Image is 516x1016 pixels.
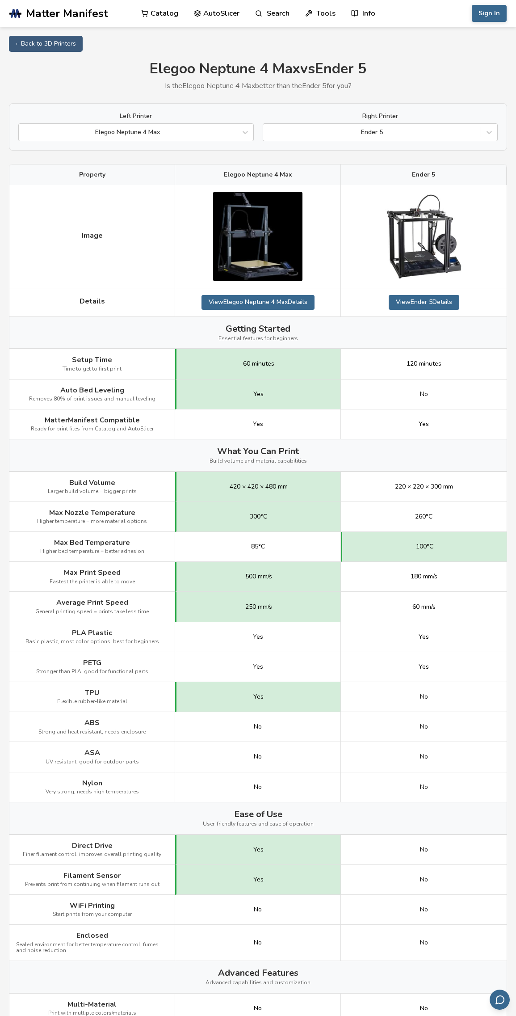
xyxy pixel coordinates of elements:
[472,5,507,22] button: Sign In
[31,426,154,432] span: Ready for print files from Catalog and AutoSlicer
[82,779,102,787] span: Nylon
[245,573,272,580] span: 500 mm/s
[72,629,112,637] span: PLA Plastic
[76,932,108,940] span: Enclosed
[56,599,128,607] span: Average Print Speed
[420,1005,428,1012] div: No
[253,391,264,398] span: Yes
[38,729,146,735] span: Strong and heat resistant, needs enclosure
[72,842,113,850] span: Direct Drive
[84,749,100,757] span: ASA
[79,171,105,178] span: Property
[230,483,288,490] span: 420 × 420 × 480 mm
[25,881,159,888] span: Prevents print from continuing when filament runs out
[419,663,429,670] span: Yes
[84,719,100,727] span: ABS
[411,573,437,580] span: 180 mm/s
[57,699,127,705] span: Flexible rubber-like material
[420,391,428,398] span: No
[250,513,267,520] span: 300°C
[420,753,428,760] span: No
[9,36,83,52] a: ← Back to 3D Printers
[46,759,139,765] span: UV resistant, good for outdoor parts
[218,336,298,342] span: Essential features for beginners
[254,753,262,760] span: No
[253,846,264,853] span: Yes
[420,723,428,730] span: No
[35,609,149,615] span: General printing speed = prints take less time
[70,902,115,910] span: WiFi Printing
[254,939,262,946] span: No
[420,876,428,883] span: No
[379,192,469,281] img: Ender 5
[253,876,264,883] span: Yes
[254,1005,262,1012] div: No
[243,360,274,367] span: 60 minutes
[26,7,108,20] span: Matter Manifest
[46,789,139,795] span: Very strong, needs high temperatures
[253,421,263,428] span: Yes
[45,416,140,424] span: MatterManifest Compatible
[420,784,428,791] span: No
[416,543,433,550] span: 100°C
[23,852,161,858] span: Finer filament control, improves overall printing quality
[80,297,105,305] span: Details
[245,603,272,611] span: 250 mm/s
[263,113,498,120] label: Right Printer
[25,639,159,645] span: Basic plastic, most color options, best for beginners
[29,396,155,402] span: Removes 80% of print issues and manual leveling
[218,968,298,978] span: Advanced Features
[253,693,264,700] span: Yes
[419,633,429,641] span: Yes
[253,633,263,641] span: Yes
[9,61,507,77] h1: Elegoo Neptune 4 Max vs Ender 5
[37,519,147,525] span: Higher temperature = more material options
[412,171,435,178] span: Ender 5
[85,689,99,697] span: TPU
[254,723,262,730] span: No
[72,356,112,364] span: Setup Time
[268,129,269,136] input: Ender 5
[23,129,25,136] input: Elegoo Neptune 4 Max
[213,192,302,281] img: Elegoo Neptune 4 Max
[420,906,428,913] span: No
[490,990,510,1010] button: Send feedback via email
[420,939,428,946] span: No
[253,663,263,670] span: Yes
[217,446,299,456] span: What You Can Print
[407,360,441,367] span: 120 minutes
[53,911,132,918] span: Start prints from your computer
[224,171,292,178] span: Elegoo Neptune 4 Max
[9,82,507,90] p: Is the Elegoo Neptune 4 Max better than the Ender 5 for you?
[63,872,121,880] span: Filament Sensor
[18,113,254,120] label: Left Printer
[412,603,436,611] span: 60 mm/s
[69,479,115,487] span: Build Volume
[254,784,262,791] span: No
[389,295,459,309] a: ViewEnder 5Details
[63,366,122,372] span: Time to get to first print
[203,821,314,827] span: User-friendly features and ease of operation
[36,669,148,675] span: Stronger than PLA, good for functional parts
[420,693,428,700] span: No
[50,579,135,585] span: Fastest the printer is able to move
[64,569,121,577] span: Max Print Speed
[395,483,453,490] span: 220 × 220 × 300 mm
[40,548,144,555] span: Higher bed temperature = better adhesion
[83,659,101,667] span: PETG
[48,489,137,495] span: Larger build volume = bigger prints
[254,906,262,913] span: No
[82,232,103,240] span: Image
[415,513,432,520] span: 260°C
[210,458,307,464] span: Build volume and material capabilities
[251,543,265,550] span: 85°C
[49,509,135,517] span: Max Nozzle Temperature
[226,324,290,334] span: Getting Started
[67,1000,117,1008] span: Multi-Material
[420,846,428,853] span: No
[201,295,315,309] a: ViewElegoo Neptune 4 MaxDetails
[54,539,130,547] span: Max Bed Temperature
[234,809,282,819] span: Ease of Use
[206,980,310,986] span: Advanced capabilities and customization
[60,386,124,394] span: Auto Bed Leveling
